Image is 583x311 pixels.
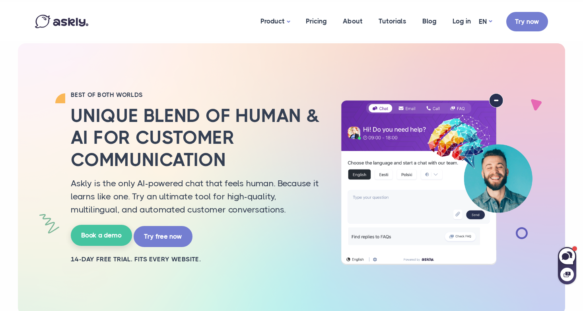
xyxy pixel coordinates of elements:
a: Blog [414,2,445,41]
iframe: Askly chat [557,245,577,285]
h2: Unique blend of human & AI for customer communication [71,105,321,171]
img: AI multilingual chat [333,93,540,265]
a: Product [253,2,298,41]
a: Book a demo [71,225,132,246]
a: About [335,2,371,41]
h2: BEST OF BOTH WORLDS [71,91,321,99]
a: Log in [445,2,479,41]
img: Askly [35,15,88,28]
a: EN [479,16,492,27]
a: Try now [506,12,548,31]
a: Tutorials [371,2,414,41]
p: Askly is the only AI-powered chat that feels human. Because it learns like one. Try an ultimate t... [71,177,321,216]
a: Try free now [134,226,192,247]
a: Pricing [298,2,335,41]
h2: 14-day free trial. Fits every website. [71,255,321,264]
